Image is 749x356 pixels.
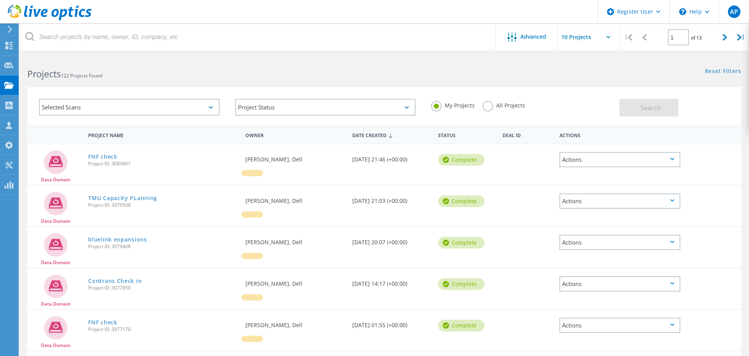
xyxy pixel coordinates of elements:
div: Status [434,127,499,142]
div: [DATE] 20:07 (+00:00) [348,227,434,253]
a: FNF check [88,320,117,325]
span: Project ID: 3083607 [88,161,238,166]
div: Complete [438,320,485,331]
div: Actions [559,193,680,209]
div: [PERSON_NAME], Dell [241,186,349,211]
div: Date Created [348,127,434,142]
span: Advanced [520,34,546,39]
div: Complete [438,154,485,166]
div: Project Name [84,127,241,142]
span: Project ID: 3079468 [88,244,238,249]
div: Complete [438,237,485,249]
div: | [733,23,749,51]
a: Live Optics Dashboard [8,16,92,22]
div: [PERSON_NAME], Dell [241,227,349,253]
div: Project Status [235,99,416,116]
span: Data Domain [41,177,71,182]
div: | [620,23,636,51]
div: Actions [559,235,680,250]
div: [PERSON_NAME], Dell [241,144,349,170]
span: 122 Projects Found [61,72,102,79]
b: Projects [27,68,61,80]
input: Search projects by name, owner, ID, company, etc [20,23,496,51]
span: Data Domain [41,343,71,348]
div: [DATE] 21:03 (+00:00) [348,186,434,211]
span: Project ID: 3077170 [88,327,238,332]
a: bluelink expansions [88,237,147,242]
a: FNF check [88,154,117,159]
div: [DATE] 01:55 (+00:00) [348,310,434,336]
div: Actions [559,152,680,167]
label: All Projects [483,101,525,108]
span: Data Domain [41,260,71,265]
span: AP [730,9,738,15]
a: Reset Filters [705,68,741,75]
span: Search [641,104,661,112]
div: Selected Scans [39,99,220,116]
svg: \n [679,8,686,15]
span: Data Domain [41,302,71,306]
div: [DATE] 14:17 (+00:00) [348,268,434,294]
span: Data Domain [41,219,71,224]
div: Actions [556,127,684,142]
div: Deal Id [499,127,556,142]
div: Complete [438,195,485,207]
div: Actions [559,318,680,333]
button: Search [619,99,678,116]
span: Project ID: 3079508 [88,203,238,208]
div: Complete [438,278,485,290]
span: Project ID: 3077850 [88,286,238,290]
label: My Projects [431,101,475,108]
a: Contrans Check in [88,278,142,284]
div: [PERSON_NAME], Dell [241,268,349,294]
div: Actions [559,276,680,292]
a: TMU Capacity PLanning [88,195,157,201]
div: [DATE] 21:46 (+00:00) [348,144,434,170]
div: Owner [241,127,349,142]
div: [PERSON_NAME], Dell [241,310,349,336]
span: of 13 [691,34,702,41]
